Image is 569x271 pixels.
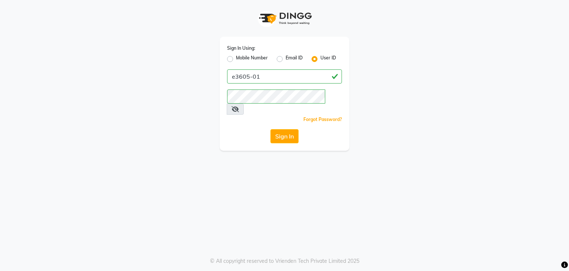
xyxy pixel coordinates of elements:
label: Sign In Using: [227,45,255,52]
label: Mobile Number [236,55,268,63]
label: Email ID [286,55,303,63]
a: Forgot Password? [303,117,342,122]
button: Sign In [270,129,299,143]
input: Username [227,89,325,104]
img: logo1.svg [255,7,314,29]
label: User ID [320,55,336,63]
input: Username [227,69,342,84]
